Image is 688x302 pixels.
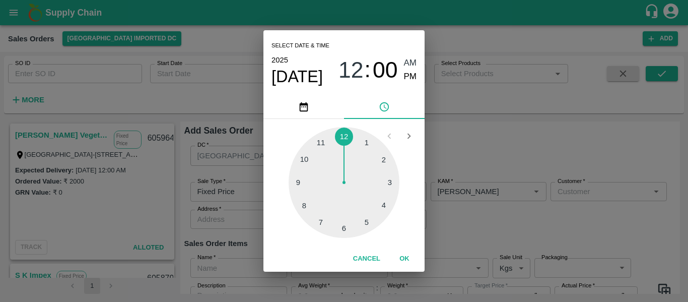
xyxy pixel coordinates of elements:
button: AM [404,56,417,70]
span: Select date & time [271,38,329,53]
button: pick date [263,95,344,119]
button: Cancel [349,250,384,268]
button: 2025 [271,53,288,67]
button: 00 [373,56,398,83]
span: : [365,56,371,83]
button: OK [388,250,421,268]
button: [DATE] [271,67,323,87]
span: 12 [338,57,364,83]
button: 12 [338,56,364,83]
button: PM [404,70,417,84]
span: 00 [373,57,398,83]
button: Open next view [399,127,419,146]
button: pick time [344,95,425,119]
